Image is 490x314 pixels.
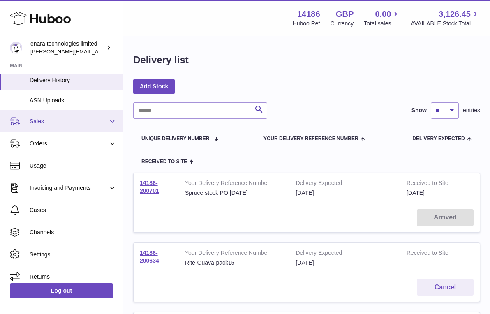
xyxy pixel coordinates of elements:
span: 0.00 [375,9,391,20]
strong: Received to Site [407,179,457,189]
span: Delivery Expected [412,136,465,141]
span: Orders [30,140,108,148]
span: Total sales [364,20,400,28]
div: [DATE] [296,189,394,197]
span: Channels [30,229,117,236]
div: Currency [331,20,354,28]
span: entries [463,106,480,114]
div: enara technologies limited [30,40,104,55]
span: 3,126.45 [439,9,471,20]
div: [DATE] [296,259,394,267]
div: Rite-Guava-pack15 [185,259,283,267]
span: Received to Site [141,159,187,164]
strong: Delivery Expected [296,179,394,189]
span: [DATE] [407,189,425,196]
a: 0.00 Total sales [364,9,400,28]
span: Invoicing and Payments [30,184,108,192]
label: Show [411,106,427,114]
span: Unique Delivery Number [141,136,209,141]
span: Sales [30,118,108,125]
span: Settings [30,251,117,259]
strong: Your Delivery Reference Number [185,249,283,259]
span: Delivery History [30,76,117,84]
span: Usage [30,162,117,170]
div: Huboo Ref [293,20,320,28]
a: Add Stock [133,79,175,94]
div: Spruce stock PO [DATE] [185,189,283,197]
a: 14186-200701 [140,180,159,194]
strong: GBP [336,9,354,20]
button: Cancel [417,279,474,296]
span: ASN Uploads [30,97,117,104]
a: 3,126.45 AVAILABLE Stock Total [411,9,480,28]
span: Your Delivery Reference Number [263,136,358,141]
strong: 14186 [297,9,320,20]
span: Returns [30,273,117,281]
img: Dee@enara.co [10,42,22,54]
strong: Delivery Expected [296,249,394,259]
a: 14186-200634 [140,249,159,264]
a: Log out [10,283,113,298]
span: AVAILABLE Stock Total [411,20,480,28]
strong: Your Delivery Reference Number [185,179,283,189]
strong: Received to Site [407,249,457,259]
span: [PERSON_NAME][EMAIL_ADDRESS][DOMAIN_NAME] [30,48,165,55]
span: Cases [30,206,117,214]
h1: Delivery list [133,53,189,67]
